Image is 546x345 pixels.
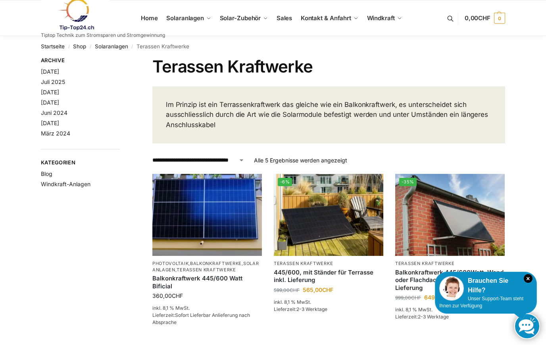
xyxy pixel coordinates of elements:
bdi: 565,00 [303,286,333,293]
span: 2-3 Werktage [296,306,327,312]
a: Shop [73,43,86,50]
a: Blog [41,170,52,177]
a: [DATE] [41,68,59,75]
p: inkl. 8,1 % MwSt. [152,305,262,312]
span: Windkraft [367,14,395,22]
a: Balkonkraftwerke [190,261,242,266]
span: / [65,44,73,50]
a: 0,00CHF 0 [465,6,505,30]
a: Sales [273,0,295,36]
img: Customer service [439,276,464,301]
img: Wandbefestigung Solarmodul [395,174,505,256]
a: Solaranlagen [163,0,214,36]
span: Lieferzeit: [152,312,250,325]
span: Unser Support-Team steht Ihnen zur Verfügung [439,296,523,309]
a: Solar-Zubehör [216,0,271,36]
span: 2-3 Werktage [418,314,449,320]
span: CHF [411,295,421,301]
span: Solaranlagen [166,14,204,22]
span: Sofort Lieferbar Anlieferung nach Absprache [152,312,250,325]
div: Brauchen Sie Hilfe? [439,276,533,295]
a: 445/600, mit Ständer für Terrasse inkl. Lieferung [274,269,383,284]
span: CHF [172,292,183,299]
a: -6%Solar Panel im edlen Schwarz mit Ständer [274,174,383,256]
span: / [86,44,94,50]
a: Solaranlagen [95,43,128,50]
span: Kontakt & Anfahrt [301,14,351,22]
a: Photovoltaik [152,261,188,266]
a: Startseite [41,43,65,50]
span: CHF [322,286,333,293]
p: inkl. 8,1 % MwSt. [395,306,505,313]
span: CHF [290,287,300,293]
img: Solar Panel im edlen Schwarz mit Ständer [274,174,383,256]
span: Sales [277,14,292,22]
span: Solar-Zubehör [220,14,261,22]
p: inkl. 8,1 % MwSt. [274,299,383,306]
a: Juni 2024 [41,109,67,116]
bdi: 599,00 [274,287,300,293]
a: Kontakt & Anfahrt [297,0,361,36]
a: Balkonkraftwerk 445/600Watt, Wand oder Flachdachmontage. inkl. Lieferung [395,269,505,292]
span: Kategorien [41,159,120,167]
span: CHF [478,14,490,22]
select: Shop-Reihenfolge [152,156,244,164]
nav: Breadcrumb [41,36,505,57]
button: Close filters [120,57,125,66]
a: Terassen Kraftwerke [274,261,333,266]
a: Terassen Kraftwerke [395,261,454,266]
span: Archive [41,57,120,65]
bdi: 999,00 [395,295,421,301]
a: Terassen Kraftwerke [177,267,236,273]
a: -35%Wandbefestigung Solarmodul [395,174,505,256]
p: Alle 5 Ergebnisse werden angezeigt [254,156,347,164]
a: Solaranlagen [152,261,259,272]
a: [DATE] [41,99,59,106]
span: Lieferzeit: [274,306,327,312]
span: 0,00 [465,14,490,22]
h1: Terassen Kraftwerke [152,57,505,76]
img: Solaranlage für den kleinen Balkon [152,174,262,256]
bdi: 649,00 [424,294,455,301]
a: Windkraft-Anlagen [41,181,90,187]
span: Lieferzeit: [395,314,449,320]
a: [DATE] [41,120,59,126]
span: 0 [494,13,505,24]
bdi: 360,00 [152,292,183,299]
a: Windkraft [363,0,405,36]
a: Balkonkraftwerk 445/600 Watt Bificial [152,274,262,290]
p: Tiptop Technik zum Stromsparen und Stromgewinnung [41,33,165,38]
i: Schließen [524,274,533,283]
a: März 2024 [41,130,70,137]
p: Im Prinzip ist ein Terrassenkraftwerk das gleiche wie ein Balkonkraftwerk, es unterscheidet sich ... [166,100,492,130]
a: Juli 2025 [41,78,65,85]
a: [DATE] [41,89,59,95]
p: , , , [152,261,262,273]
span: / [128,44,136,50]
